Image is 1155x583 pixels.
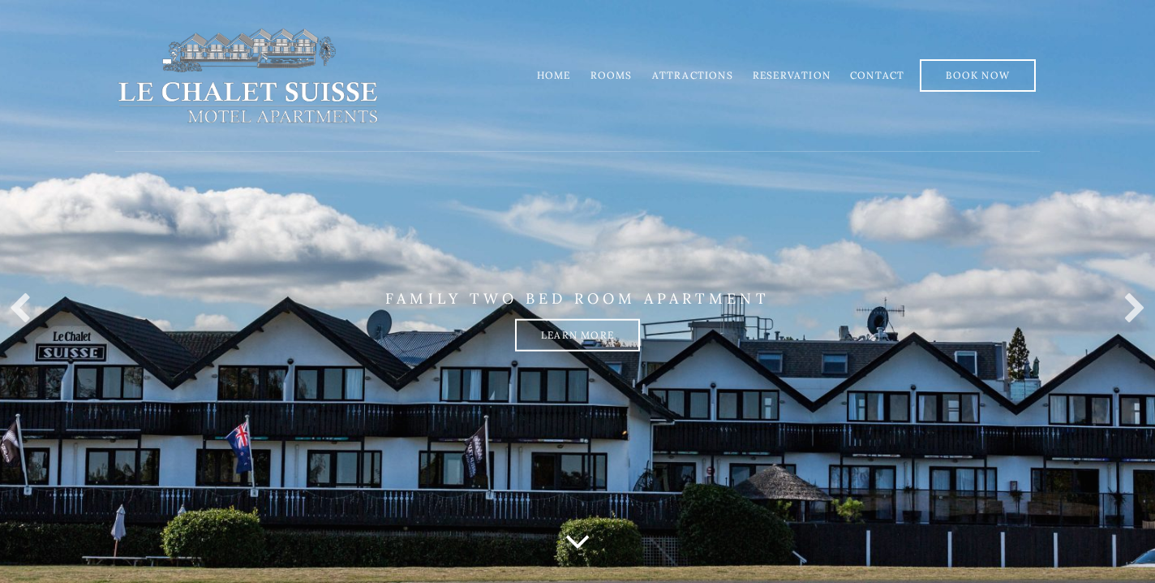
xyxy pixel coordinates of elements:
[652,69,733,81] a: Attractions
[537,69,571,81] a: Home
[920,59,1036,92] a: Book Now
[590,69,633,81] a: Rooms
[115,290,1040,308] p: FAMILY TWO BED ROOM APARTMENT
[515,319,640,352] a: Learn more
[115,27,380,124] img: lechaletsuisse
[850,69,904,81] a: Contact
[753,69,831,81] a: Reservation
